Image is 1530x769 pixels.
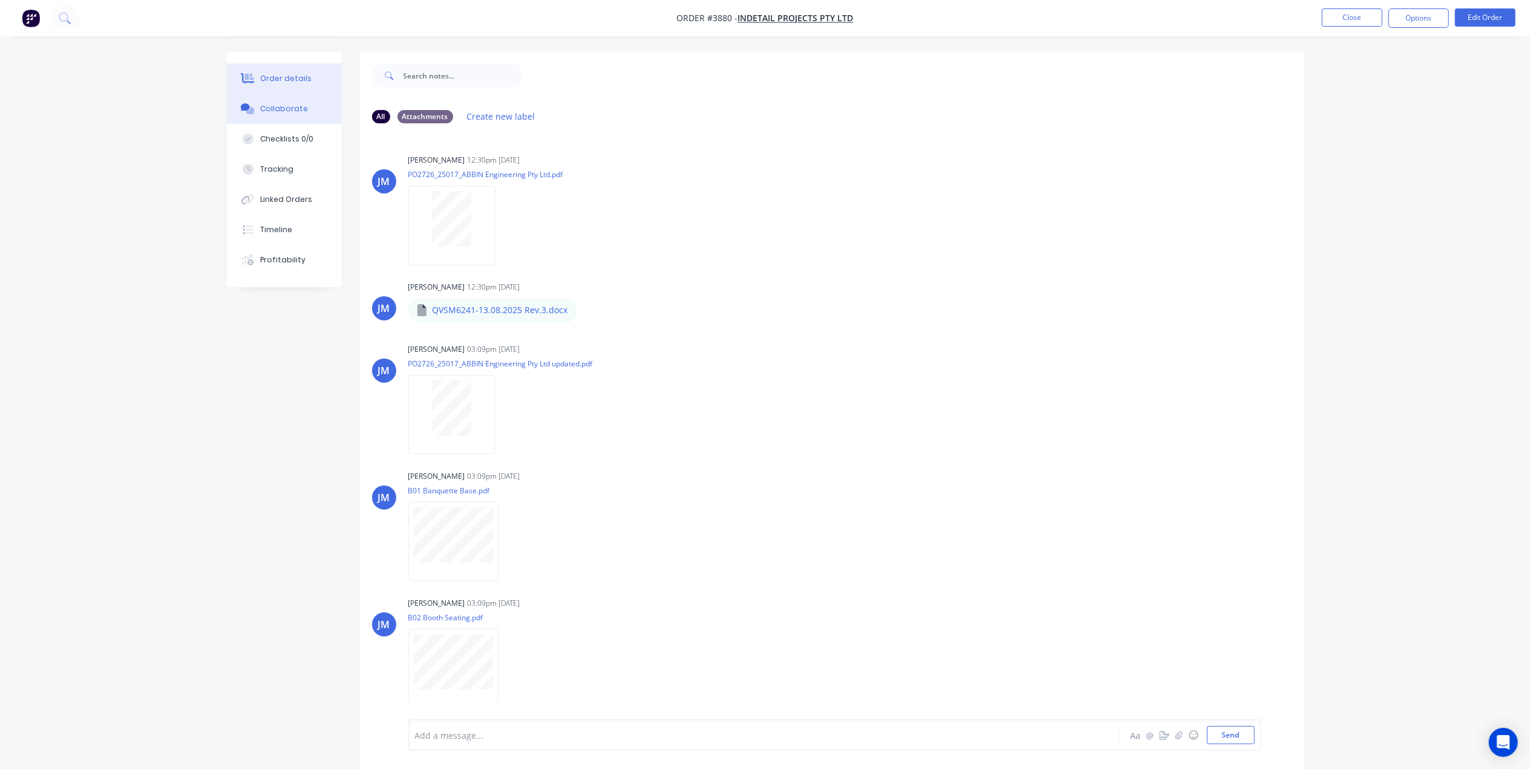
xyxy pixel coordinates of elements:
[227,245,342,275] button: Profitability
[408,155,465,166] div: [PERSON_NAME]
[378,301,390,316] div: JM
[408,612,511,623] p: B02 Booth Seating.pdf
[1207,726,1255,744] button: Send
[408,485,511,496] p: B01 Banquette Base.pdf
[1455,8,1515,27] button: Edit Order
[1128,728,1143,742] button: Aa
[260,73,312,84] div: Order details
[397,110,453,123] div: Attachments
[227,154,342,184] button: Tracking
[677,13,738,24] span: Order #3880 -
[408,598,465,609] div: [PERSON_NAME]
[260,134,313,144] div: Checklists 0/0
[468,344,520,355] div: 03:09pm [DATE]
[378,617,390,632] div: JM
[260,194,312,205] div: Linked Orders
[260,255,306,265] div: Profitability
[433,304,568,316] p: QVSM6241-13.08.2025 Rev.3.docx
[372,110,390,123] div: All
[468,471,520,482] div: 03:09pm [DATE]
[260,103,308,114] div: Collaborate
[1143,728,1157,742] button: @
[738,13,854,24] a: Indetail Projects Pty Ltd
[1186,728,1201,742] button: ☺
[468,155,520,166] div: 12:30pm [DATE]
[408,344,465,355] div: [PERSON_NAME]
[408,471,465,482] div: [PERSON_NAME]
[378,363,390,378] div: JM
[378,490,390,505] div: JM
[408,359,593,369] p: PO2726_25017_ABBIN Engineering Pty Ltd updated.pdf
[1388,8,1449,28] button: Options
[227,124,342,154] button: Checklists 0/0
[227,184,342,215] button: Linked Orders
[22,9,40,27] img: Factory
[260,224,292,235] div: Timeline
[227,94,342,124] button: Collaborate
[468,282,520,293] div: 12:30pm [DATE]
[1322,8,1382,27] button: Close
[408,282,465,293] div: [PERSON_NAME]
[408,169,563,180] p: PO2726_25017_ABBIN Engineering Pty Ltd.pdf
[404,63,523,88] input: Search notes...
[227,215,342,245] button: Timeline
[1489,728,1518,757] div: Open Intercom Messenger
[378,174,390,189] div: JM
[260,164,293,175] div: Tracking
[460,108,541,125] button: Create new label
[227,63,342,94] button: Order details
[468,598,520,609] div: 03:09pm [DATE]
